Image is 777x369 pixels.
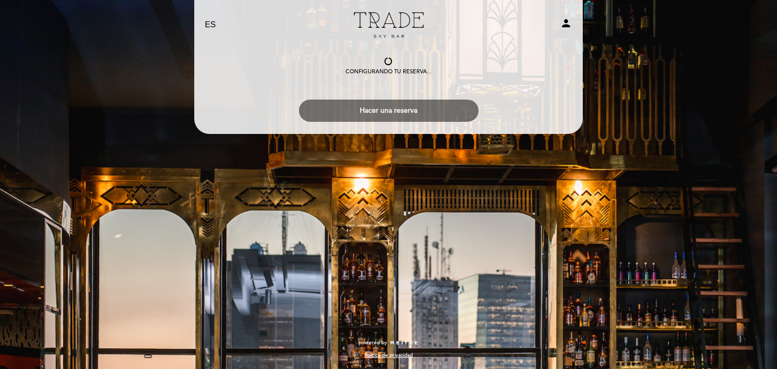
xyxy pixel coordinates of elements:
a: Política de privacidad [364,352,413,359]
a: powered by [359,339,418,346]
div: Configurando tu reserva... [346,68,431,76]
img: MEITRE [390,341,418,346]
span: powered by [359,339,387,346]
i: person [560,17,572,29]
button: person [560,17,572,33]
button: Hacer una reserva [299,100,479,122]
a: Trade Sky Bar [325,11,452,39]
